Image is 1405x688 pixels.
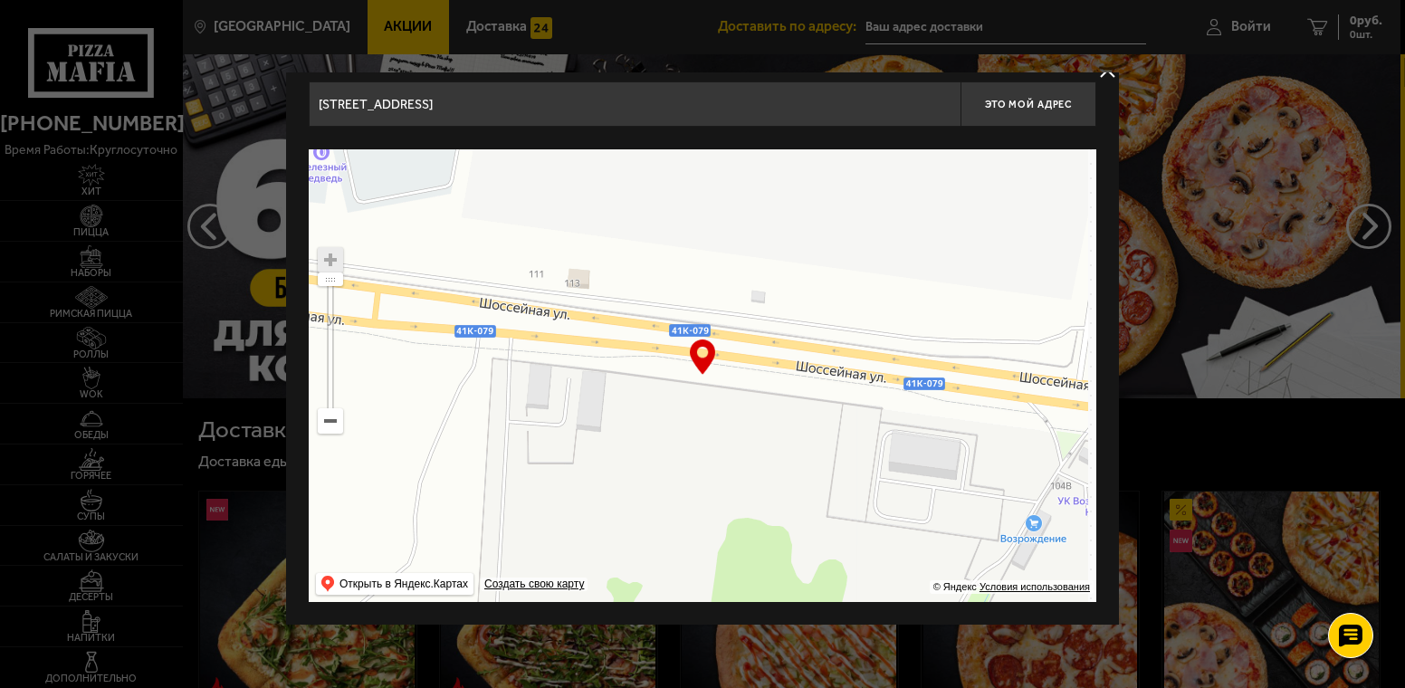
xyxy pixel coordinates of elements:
[985,99,1072,110] span: Это мой адрес
[980,581,1090,592] a: Условия использования
[316,573,473,595] ymaps: Открыть в Яндекс.Картах
[309,81,961,127] input: Введите адрес доставки
[481,578,588,591] a: Создать свою карту
[961,81,1096,127] button: Это мой адрес
[339,573,468,595] ymaps: Открыть в Яндекс.Картах
[933,581,977,592] ymaps: © Яндекс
